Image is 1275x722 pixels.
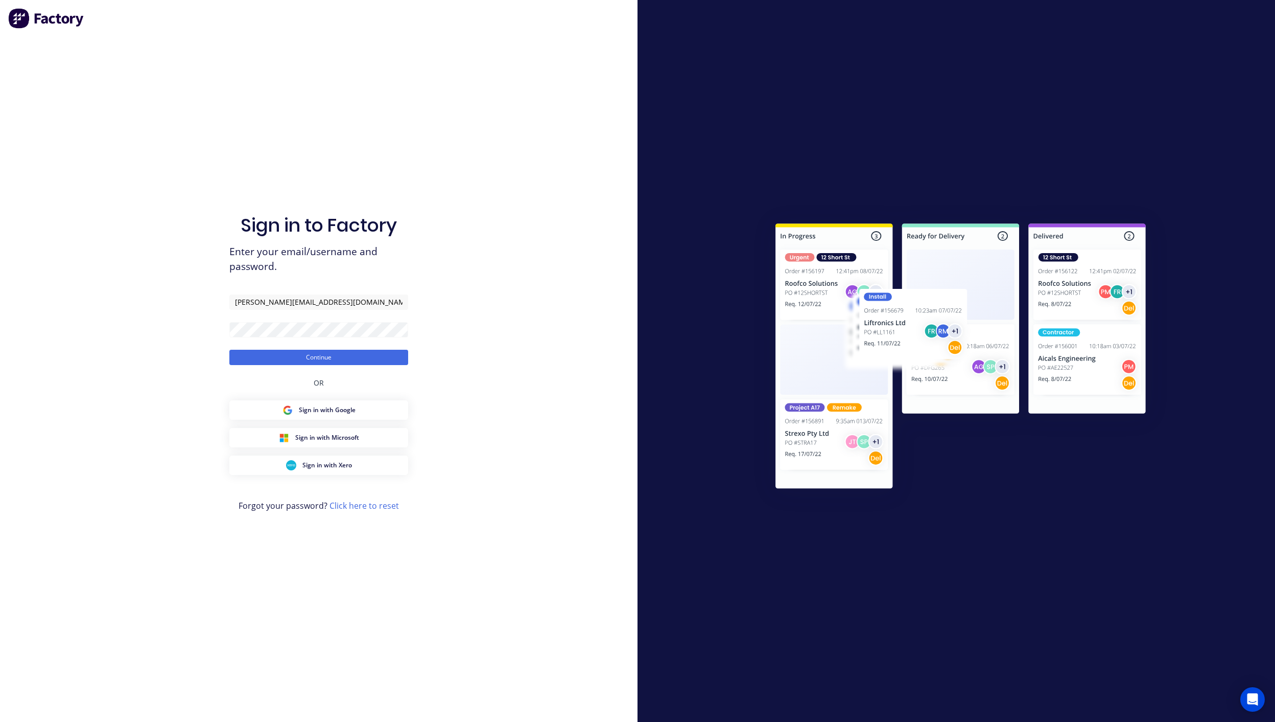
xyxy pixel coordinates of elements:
[295,433,359,442] span: Sign in with Microsoft
[239,500,399,512] span: Forgot your password?
[229,295,408,310] input: Email/Username
[286,460,296,470] img: Xero Sign in
[329,500,399,511] a: Click here to reset
[229,456,408,475] button: Xero Sign inSign in with Xero
[229,428,408,447] button: Microsoft Sign inSign in with Microsoft
[229,350,408,365] button: Continue
[229,244,408,274] span: Enter your email/username and password.
[314,365,324,400] div: OR
[279,433,289,443] img: Microsoft Sign in
[299,405,356,415] span: Sign in with Google
[753,203,1168,513] img: Sign in
[241,214,397,236] h1: Sign in to Factory
[1240,687,1265,712] div: Open Intercom Messenger
[282,405,293,415] img: Google Sign in
[8,8,85,29] img: Factory
[302,461,352,470] span: Sign in with Xero
[229,400,408,420] button: Google Sign inSign in with Google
